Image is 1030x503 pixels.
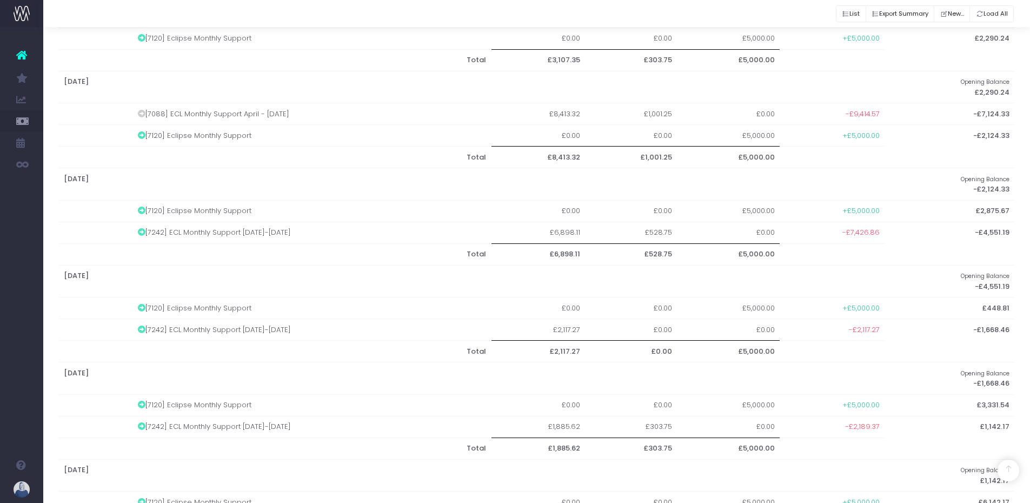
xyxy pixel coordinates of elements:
th: Total [133,438,491,459]
th: £6,898.11 [491,243,586,265]
th: -£4,551.19 [885,265,1014,297]
span: -£2,117.27 [849,325,880,335]
td: [7120] Eclipse Monthly Support [133,394,491,416]
small: Opening Balance [961,465,1009,474]
th: -£2,124.33 [885,125,1014,147]
td: £5,000.00 [677,200,780,222]
span: +£5,000.00 [842,400,880,411]
td: £0.00 [491,200,586,222]
th: £5,000.00 [677,438,780,459]
th: £528.75 [586,243,677,265]
th: £5,000.00 [677,341,780,362]
th: -£2,124.33 [885,168,1014,201]
td: £0.00 [586,28,677,49]
th: £2,290.24 [885,28,1014,49]
td: £0.00 [677,319,780,341]
td: [7242] ECL Monthly Support [DATE]-[DATE] [133,319,491,341]
td: £303.75 [586,416,677,438]
small: Opening Balance [961,368,1009,378]
td: £1,885.62 [491,416,586,438]
td: £8,413.32 [491,103,586,125]
th: £3,107.35 [491,49,586,71]
td: £6,898.11 [491,222,586,243]
td: £0.00 [586,319,677,341]
td: £0.00 [491,125,586,147]
th: £0.00 [586,341,677,362]
td: £0.00 [586,125,677,147]
td: [7242] ECL Monthly Support [DATE]-[DATE] [133,416,491,438]
td: [7120] Eclipse Monthly Support [133,200,491,222]
span: +£5,000.00 [842,33,880,44]
small: Opening Balance [961,270,1009,280]
th: [DATE] [59,362,885,395]
td: £0.00 [491,394,586,416]
th: £1,001.25 [586,147,677,168]
button: Load All [969,5,1014,22]
th: £5,000.00 [677,147,780,168]
th: [DATE] [59,71,885,103]
th: £1,142.17 [885,459,1014,492]
td: £5,000.00 [677,28,780,49]
span: -£9,414.57 [846,109,880,120]
th: [DATE] [59,168,885,201]
td: [7242] ECL Monthly Support [DATE]-[DATE] [133,222,491,243]
th: £1,142.17 [885,416,1014,438]
td: £0.00 [677,103,780,125]
th: Total [133,49,491,71]
th: £8,413.32 [491,147,586,168]
td: [7120] Eclipse Monthly Support [133,125,491,147]
span: -£7,426.86 [842,227,880,238]
button: List [836,5,866,22]
td: £5,000.00 [677,297,780,319]
button: Export Summary [866,5,935,22]
span: -£2,189.37 [845,421,880,432]
td: [7120] Eclipse Monthly Support [133,28,491,49]
small: Opening Balance [961,76,1009,86]
td: £1,001.25 [586,103,677,125]
span: +£5,000.00 [842,130,880,141]
th: Total [133,341,491,362]
td: £5,000.00 [677,125,780,147]
th: £2,290.24 [885,71,1014,103]
img: images/default_profile_image.png [14,481,30,498]
td: [7120] Eclipse Monthly Support [133,297,491,319]
th: [DATE] [59,459,885,492]
th: £2,875.67 [885,200,1014,222]
td: £5,000.00 [677,394,780,416]
th: Total [133,243,491,265]
th: -£4,551.19 [885,222,1014,243]
th: -£1,668.46 [885,319,1014,341]
th: £303.75 [586,438,677,459]
th: [DATE] [59,265,885,297]
th: £5,000.00 [677,49,780,71]
th: £2,117.27 [491,341,586,362]
td: £528.75 [586,222,677,243]
td: £0.00 [677,222,780,243]
td: £0.00 [586,297,677,319]
td: £0.00 [586,200,677,222]
span: +£5,000.00 [842,206,880,216]
th: £448.81 [885,297,1014,319]
th: £5,000.00 [677,243,780,265]
td: £0.00 [491,297,586,319]
small: Opening Balance [961,174,1009,183]
td: [7088] ECL Monthly Support April - [DATE] [133,103,491,125]
th: -£1,668.46 [885,362,1014,395]
button: New... [934,5,970,22]
th: -£7,124.33 [885,103,1014,125]
th: £1,885.62 [491,438,586,459]
th: £303.75 [586,49,677,71]
td: £2,117.27 [491,319,586,341]
span: +£5,000.00 [842,303,880,314]
td: £0.00 [491,28,586,49]
td: £0.00 [677,416,780,438]
th: £3,331.54 [885,394,1014,416]
td: £0.00 [586,394,677,416]
th: Total [133,147,491,168]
